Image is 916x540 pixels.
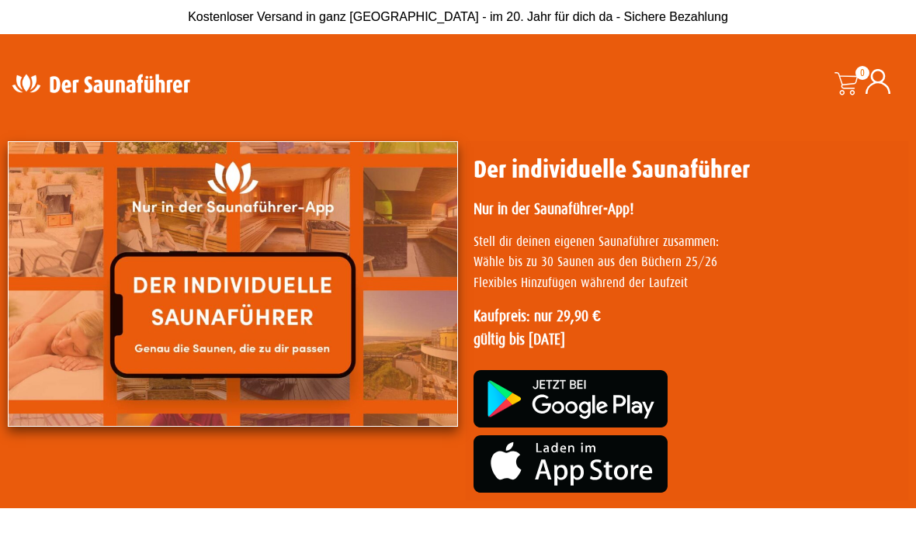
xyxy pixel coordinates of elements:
[855,66,869,80] span: 0
[474,307,601,348] strong: Kaufpreis: nur 29,90 € gültig bis [DATE]
[474,200,633,217] strong: Nur in der Saunaführer-App!
[188,10,728,23] span: Kostenloser Versand in ganz [GEOGRAPHIC_DATA] - im 20. Jahr für dich da - Sichere Bezahlung
[474,155,900,185] h1: Der individuelle Saunaführer
[474,232,900,293] p: Stell dir deinen eigenen Saunaführer zusammen: Wähle bis zu 30 Saunen aus den Büchern 25/26 Flexi...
